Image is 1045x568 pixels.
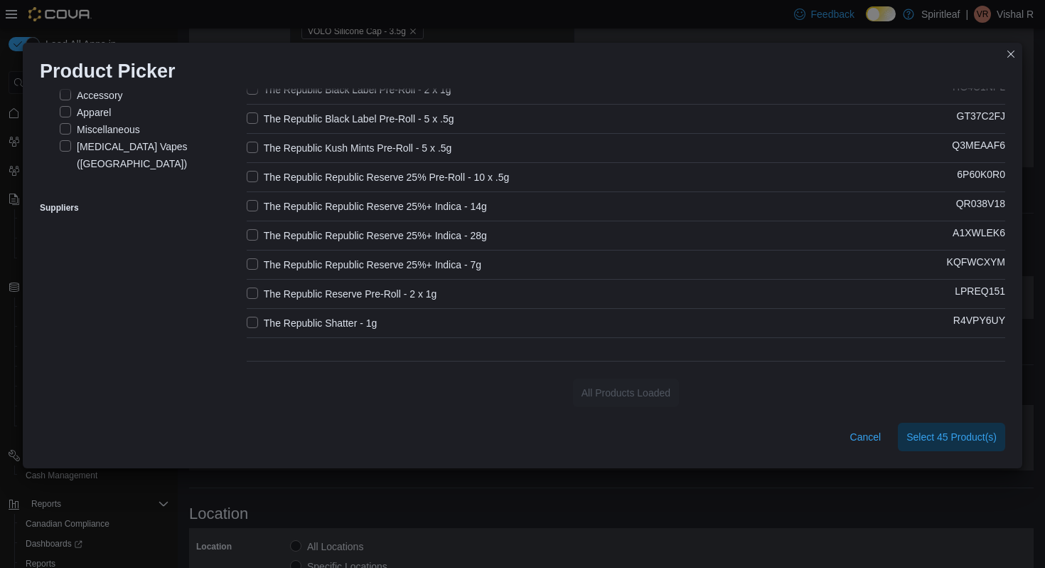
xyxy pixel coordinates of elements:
[953,227,1005,244] p: A1XWLEK6
[953,81,1005,98] p: HG4C1NPL
[247,198,487,215] label: The Republic Republic Reserve 25%+ Indica - 14g
[953,315,1005,332] p: R4VPY6UY
[247,285,437,303] label: The Republic Reserve Pre-Roll - 2 x 1g
[573,379,679,407] button: All Products Loaded
[247,140,452,157] label: The Republic Kush Mints Pre-Roll - 5 x .5g
[957,169,1005,186] p: 6P60K0R0
[40,60,176,83] h1: Product Picker
[60,87,123,104] label: Accessory
[247,169,510,186] label: The Republic Republic Reserve 25% Pre-Roll - 10 x .5g
[40,202,79,214] label: Suppliers
[906,430,997,444] span: Select 45 Product(s)
[60,121,140,138] label: Miscellaneous
[247,315,377,332] label: The Republic Shatter - 1g
[956,198,1005,215] p: QR038V18
[60,104,111,121] label: Apparel
[247,81,451,98] label: The Republic Black Label Pre-Roll - 2 x 1g
[247,227,487,244] label: The Republic Republic Reserve 25%+ Indica - 28g
[898,423,1005,451] button: Select 45 Product(s)
[247,256,481,273] label: The Republic Republic Reserve 25%+ Indica - 7g
[947,256,1005,273] p: KQFWCXYM
[582,386,670,400] span: All Products Loaded
[247,110,454,127] label: The Republic Black Label Pre-Roll - 5 x .5g
[845,423,887,451] button: Cancel
[955,285,1005,303] p: LPREQ151
[952,140,1005,157] p: Q3MEAAF6
[60,172,207,206] label: Tobacco ([GEOGRAPHIC_DATA])
[1002,46,1019,63] button: Closes this modal window
[60,138,207,172] label: [MEDICAL_DATA] Vapes ([GEOGRAPHIC_DATA])
[850,430,881,444] span: Cancel
[957,110,1005,127] p: GT37C2FJ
